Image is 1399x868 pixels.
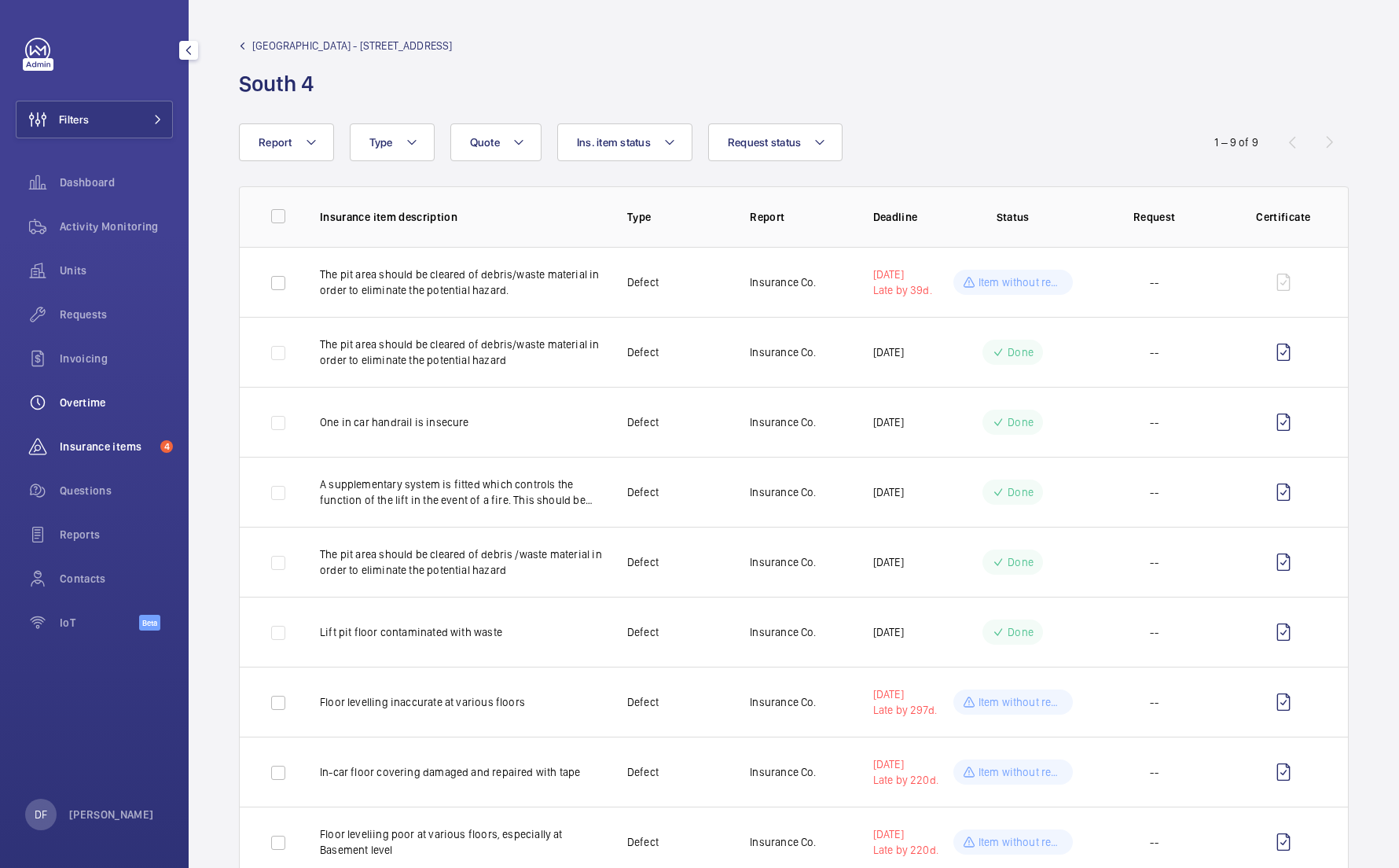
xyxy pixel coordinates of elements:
p: Defect [627,764,659,780]
p: Insurance Co. [750,414,816,430]
p: [DATE] [873,344,904,360]
span: Quote [470,136,500,149]
span: Contacts [60,571,173,587]
p: DF [35,807,47,822]
span: Requests [60,307,173,322]
p: Status [953,209,1073,225]
span: -- [1150,274,1158,290]
button: Filters [16,101,173,138]
p: Request [1095,209,1214,225]
p: [DATE] [873,484,904,500]
p: Insurance Co. [750,344,816,360]
p: Defect [627,624,659,640]
p: A supplementary system is fitted which controls the function of the lift in the event of a fire. ... [320,476,602,508]
span: Request status [728,136,802,149]
p: Defect [627,414,659,430]
p: Insurance Co. [750,274,816,290]
p: Floor leveliing poor at various floors, especially at Basement level [320,826,602,858]
p: Defect [627,554,659,570]
span: Units [60,263,173,278]
p: Defect [627,484,659,500]
p: Done [1008,554,1034,570]
span: [GEOGRAPHIC_DATA] - [STREET_ADDRESS] [252,38,453,53]
div: Late by 220d. [873,842,938,858]
span: -- [1150,554,1158,570]
div: 1 – 9 of 9 [1214,134,1258,150]
span: Invoicing [60,351,173,366]
p: Item without request [979,834,1063,850]
p: Insurance Co. [750,694,816,710]
span: Overtime [60,395,173,410]
p: The pit area should be cleared of debris/waste material in order to eliminate the potential hazard. [320,267,602,298]
button: Quote [450,123,542,161]
p: Done [1008,624,1034,640]
p: [DATE] [873,686,937,702]
p: Insurance item description [320,209,602,225]
p: Report [750,209,847,225]
p: Done [1008,344,1034,360]
p: [PERSON_NAME] [69,807,154,822]
p: [DATE] [873,624,904,640]
p: Lift pit floor contaminated with waste [320,624,602,640]
span: -- [1150,344,1158,360]
div: Late by 220d. [873,772,938,788]
p: Item without request [979,274,1063,290]
p: Insurance Co. [750,834,816,850]
span: Reports [60,527,173,542]
p: [DATE] [873,826,938,842]
span: -- [1150,764,1158,780]
span: IoT [60,615,139,631]
p: In-car floor covering damaged and repaired with tape [320,764,602,780]
span: Report [259,136,292,149]
p: Type [627,209,725,225]
div: Late by 39d. [873,282,932,298]
p: Insurance Co. [750,624,816,640]
span: Ins. item status [577,136,651,149]
p: One in car handrail is insecure [320,414,602,430]
span: -- [1150,484,1158,500]
p: The pit area should be cleared of debris/waste material in order to eliminate the potential hazard [320,337,602,368]
p: Floor levelling inaccurate at various floors [320,694,602,710]
div: Late by 297d. [873,702,937,718]
p: Done [1008,414,1034,430]
p: Item without request [979,694,1063,710]
p: [DATE] [873,554,904,570]
p: Insurance Co. [750,554,816,570]
p: Insurance Co. [750,764,816,780]
h1: South 4 [239,69,453,98]
p: [DATE] [873,267,932,282]
p: The pit area should be cleared of debris /waste material in order to eliminate the potential hazard [320,546,602,578]
p: Defect [627,344,659,360]
p: [DATE] [873,756,938,772]
span: -- [1150,834,1158,850]
p: Item without request [979,764,1063,780]
p: Deadline [873,209,942,225]
p: [DATE] [873,414,904,430]
span: -- [1150,624,1158,640]
button: Type [350,123,435,161]
p: Defect [627,274,659,290]
span: Insurance items [60,439,154,454]
span: Dashboard [60,175,173,190]
button: Report [239,123,334,161]
p: Insurance Co. [750,484,816,500]
p: Defect [627,694,659,710]
span: Activity Monitoring [60,219,173,234]
span: Type [369,136,393,149]
p: Certificate [1250,209,1316,225]
span: -- [1150,414,1158,430]
span: 4 [160,440,173,453]
span: -- [1150,694,1158,710]
p: Done [1008,484,1034,500]
p: Defect [627,834,659,850]
span: Filters [59,112,89,127]
span: Beta [139,615,160,631]
button: Ins. item status [557,123,692,161]
span: Questions [60,483,173,498]
button: Request status [708,123,843,161]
